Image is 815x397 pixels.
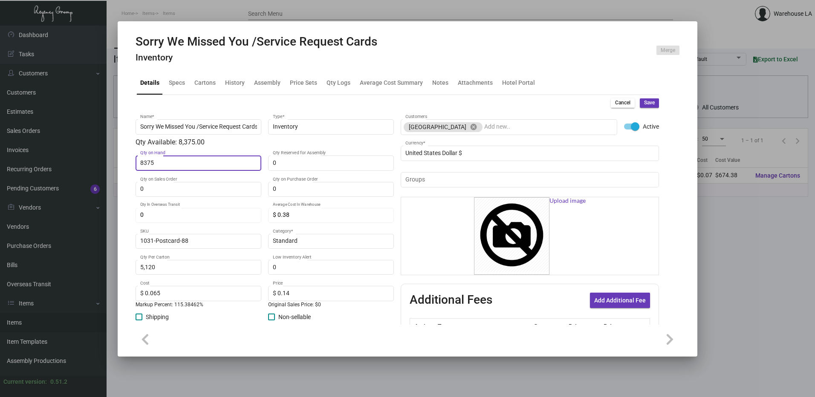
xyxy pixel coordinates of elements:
[136,35,377,49] h2: Sorry We Missed You /Service Request Cards
[194,78,216,87] div: Cartons
[432,78,448,87] div: Notes
[327,78,350,87] div: Qty Logs
[484,124,613,130] input: Add new..
[643,121,659,132] span: Active
[470,123,477,131] mat-icon: cancel
[278,312,311,322] span: Non-sellable
[146,312,169,322] span: Shipping
[436,319,531,334] th: Type
[410,319,436,334] th: Active
[531,319,566,334] th: Cost
[225,78,245,87] div: History
[136,52,377,63] h4: Inventory
[405,176,655,183] input: Add new..
[50,377,67,386] div: 0.51.2
[566,319,601,334] th: Price
[169,78,185,87] div: Specs
[661,47,675,54] span: Merge
[644,99,655,106] span: Save
[601,319,640,334] th: Price type
[404,122,483,132] mat-chip: [GEOGRAPHIC_DATA]
[254,78,280,87] div: Assembly
[549,197,586,275] span: Upload image
[360,78,423,87] div: Average Cost Summary
[502,78,535,87] div: Hotel Portal
[594,297,646,304] span: Add Additional Fee
[590,293,650,308] button: Add Additional Fee
[458,78,493,87] div: Attachments
[290,78,317,87] div: Price Sets
[140,78,159,87] div: Details
[410,293,492,308] h2: Additional Fees
[136,137,394,147] div: Qty Available: 8,375.00
[611,98,635,108] button: Cancel
[640,98,659,108] button: Save
[3,377,47,386] div: Current version:
[656,46,679,55] button: Merge
[615,99,630,106] span: Cancel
